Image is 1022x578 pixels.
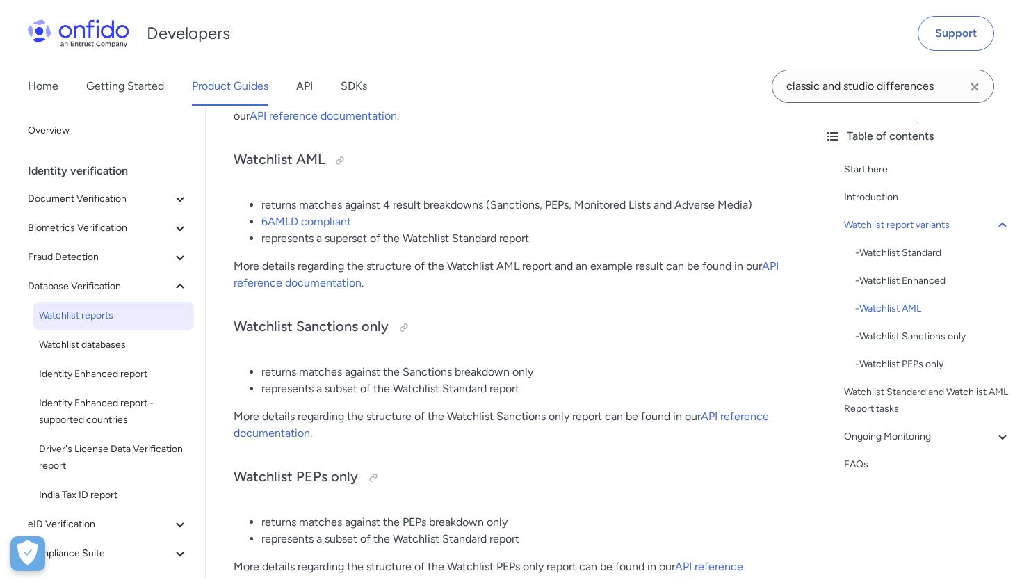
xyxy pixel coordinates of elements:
a: Introduction [844,189,1011,206]
a: Support [918,16,994,51]
div: - Watchlist PEPs only [855,356,1011,373]
a: Product Guides [192,67,268,106]
div: - Watchlist AML [855,300,1011,317]
a: Watchlist reports [33,302,194,330]
button: Compliance Suite [22,540,194,568]
button: Open Preferences [10,536,45,571]
a: -Watchlist Enhanced [855,273,1011,289]
div: Identity verification [28,157,200,185]
li: returns matches against the Sanctions breakdown only [261,364,786,380]
a: FAQs [844,456,1011,473]
a: -Watchlist Sanctions only [855,328,1011,345]
a: Ongoing Monitoring [844,428,1011,445]
a: Watchlist Standard and Watchlist AML Report tasks [844,384,1011,417]
input: Onfido search input field [772,70,994,103]
span: India Tax ID report [39,487,188,504]
h3: Watchlist Sanctions only [234,316,786,339]
p: More details regarding the structure of the Watchlist Enhanced report and an example result can b... [234,91,786,125]
li: returns matches against 4 result breakdowns (Sanctions, PEPs, Monitored Lists and Adverse Media) [261,197,786,214]
h3: Watchlist PEPs only [234,467,786,489]
span: Watchlist reports [39,307,188,324]
a: Getting Started [86,67,164,106]
a: Start here [844,161,1011,178]
span: Identity Enhanced report - supported countries [39,395,188,428]
span: eID Verification [28,516,172,533]
a: API reference documentation [234,410,769,440]
h1: Developers [147,22,230,45]
li: represents a superset of the Watchlist Standard report [261,230,786,247]
a: 6AMLD compliant [261,215,351,228]
h3: Watchlist AML [234,150,786,172]
a: Driver's License Data Verification report [33,435,194,480]
a: Watchlist report variants [844,217,1011,234]
img: Onfido Logo [28,19,129,47]
a: -Watchlist AML [855,300,1011,317]
a: -Watchlist PEPs only [855,356,1011,373]
a: API [296,67,313,106]
svg: Clear search field button [966,79,983,95]
div: - Watchlist Sanctions only [855,328,1011,345]
a: Watchlist databases [33,331,194,359]
span: Overview [28,122,188,139]
a: API reference documentation [250,109,397,122]
button: Fraud Detection [22,243,194,271]
span: Document Verification [28,191,172,207]
span: Watchlist databases [39,337,188,353]
a: Overview [22,117,194,145]
div: - Watchlist Enhanced [855,273,1011,289]
a: -Watchlist Standard [855,245,1011,262]
button: Biometrics Verification [22,214,194,242]
p: More details regarding the structure of the Watchlist Sanctions only report can be found in our . [234,408,786,442]
button: eID Verification [22,511,194,538]
button: Document Verification [22,185,194,213]
button: Database Verification [22,273,194,300]
a: India Tax ID report [33,481,194,509]
li: represents a subset of the Watchlist Standard report [261,380,786,397]
span: Biometrics Verification [28,220,172,236]
a: API reference documentation [234,259,779,289]
a: Identity Enhanced report - supported countries [33,390,194,434]
div: Cookie Preferences [10,536,45,571]
li: represents a subset of the Watchlist Standard report [261,531,786,547]
span: Driver's License Data Verification report [39,441,188,474]
p: More details regarding the structure of the Watchlist AML report and an example result can be fou... [234,258,786,291]
div: Table of contents [825,128,1011,145]
a: Identity Enhanced report [33,360,194,388]
a: Home [28,67,58,106]
span: Identity Enhanced report [39,366,188,383]
div: - Watchlist Standard [855,245,1011,262]
li: returns matches against the PEPs breakdown only [261,514,786,531]
span: Fraud Detection [28,249,172,266]
span: Database Verification [28,278,172,295]
a: SDKs [341,67,367,106]
span: Compliance Suite [28,545,172,562]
